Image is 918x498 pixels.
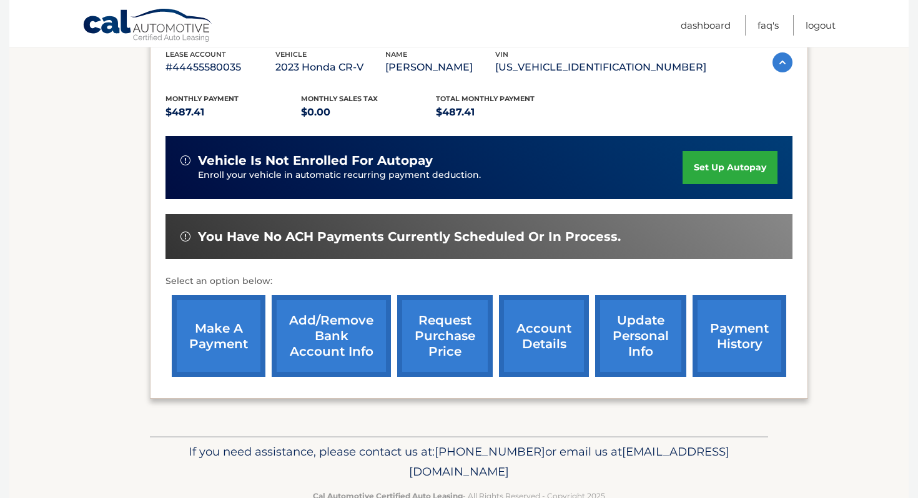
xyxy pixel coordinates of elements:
a: set up autopay [683,151,777,184]
a: Dashboard [681,15,731,36]
a: payment history [693,295,786,377]
p: If you need assistance, please contact us at: or email us at [158,442,760,482]
span: vehicle [275,50,307,59]
span: name [385,50,407,59]
p: [US_VEHICLE_IDENTIFICATION_NUMBER] [495,59,706,76]
img: alert-white.svg [180,155,190,165]
p: Enroll your vehicle in automatic recurring payment deduction. [198,168,683,182]
span: [EMAIL_ADDRESS][DOMAIN_NAME] [409,444,729,479]
p: 2023 Honda CR-V [275,59,385,76]
p: [PERSON_NAME] [385,59,495,76]
span: vehicle is not enrolled for autopay [198,153,433,168]
a: Cal Automotive [82,8,214,44]
span: lease account [165,50,226,59]
a: account details [499,295,589,377]
p: $487.41 [165,104,301,121]
span: Total Monthly Payment [436,94,535,103]
span: vin [495,50,508,59]
a: update personal info [595,295,686,377]
p: #44455580035 [165,59,275,76]
span: Monthly Payment [165,94,239,103]
p: $0.00 [301,104,437,121]
img: alert-white.svg [180,232,190,242]
p: $487.41 [436,104,571,121]
a: FAQ's [758,15,779,36]
a: Logout [806,15,836,36]
a: Add/Remove bank account info [272,295,391,377]
span: [PHONE_NUMBER] [435,444,545,459]
span: You have no ACH payments currently scheduled or in process. [198,229,621,245]
img: accordion-active.svg [772,52,792,72]
span: Monthly sales Tax [301,94,378,103]
a: make a payment [172,295,265,377]
p: Select an option below: [165,274,792,289]
a: request purchase price [397,295,493,377]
